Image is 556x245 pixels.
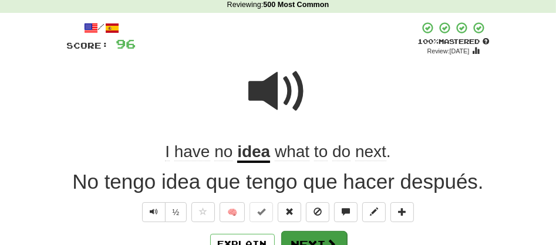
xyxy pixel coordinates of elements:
[355,142,386,161] span: next
[174,142,210,161] span: have
[418,37,490,46] div: Mastered
[116,36,136,51] span: 96
[334,202,358,222] button: Discuss sentence (alt+u)
[237,142,270,163] u: idea
[427,47,470,55] small: Review: [DATE]
[275,142,309,161] span: what
[142,202,166,222] button: Play sentence audio (ctl+space)
[67,21,136,36] div: /
[418,38,439,45] span: 100 %
[140,202,187,222] div: Text-to-speech controls
[306,202,329,222] button: Ignore sentence (alt+i)
[390,202,414,222] button: Add to collection (alt+a)
[191,202,215,222] button: Favorite sentence (alt+f)
[263,1,329,9] strong: 500 Most Common
[220,202,245,222] button: 🧠
[165,202,187,222] button: ½
[214,142,232,161] span: no
[362,202,386,222] button: Edit sentence (alt+d)
[165,142,170,161] span: I
[332,142,351,161] span: do
[270,142,391,161] span: .
[314,142,328,161] span: to
[250,202,273,222] button: Set this sentence to 100% Mastered (alt+m)
[67,167,490,196] div: No tengo idea que tengo que hacer después.
[278,202,301,222] button: Reset to 0% Mastered (alt+r)
[67,40,109,50] span: Score:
